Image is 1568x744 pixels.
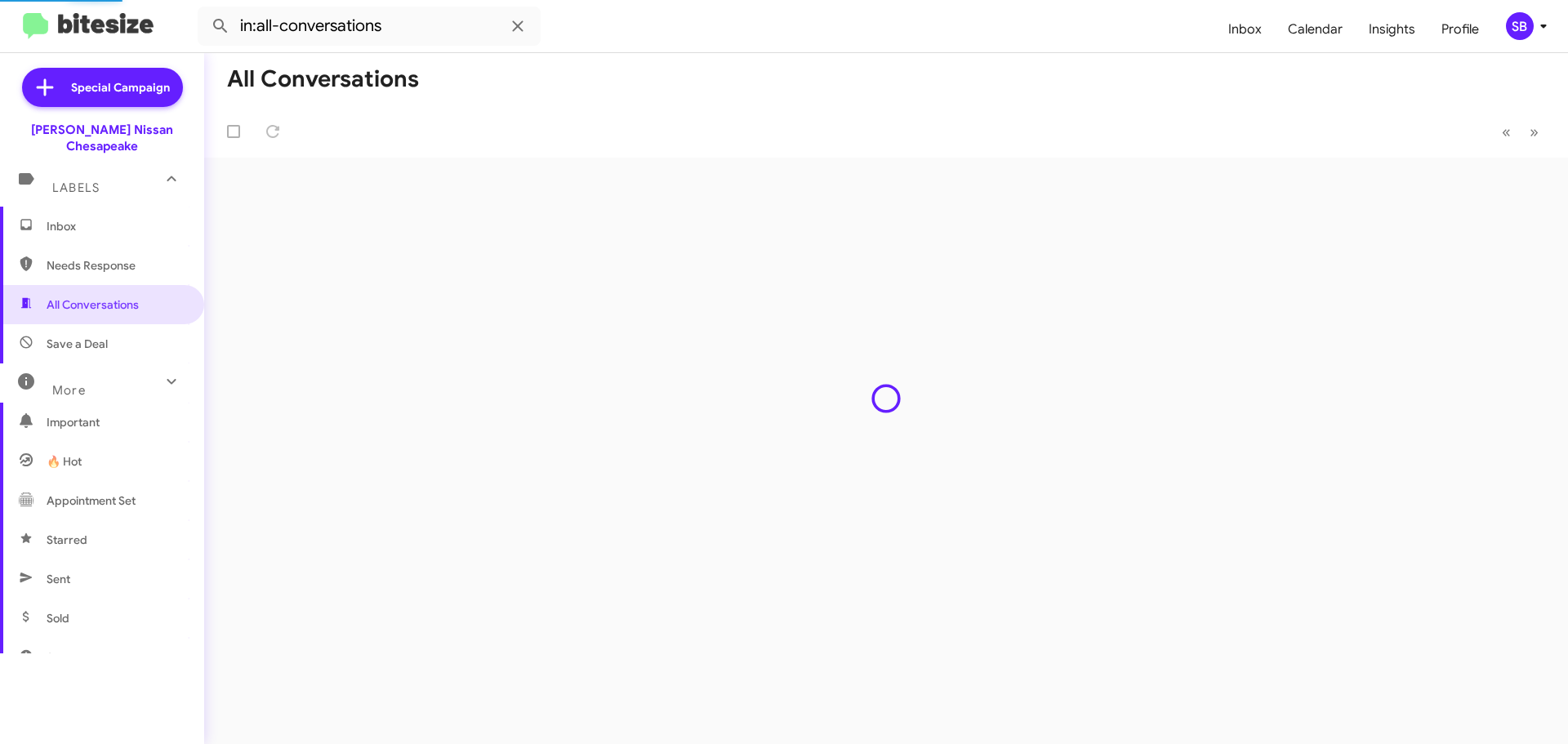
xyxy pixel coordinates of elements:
[22,68,183,107] a: Special Campaign
[1215,6,1275,53] a: Inbox
[47,296,139,313] span: All Conversations
[47,571,70,587] span: Sent
[1506,12,1534,40] div: SB
[47,218,185,234] span: Inbox
[47,649,133,666] span: Sold Responded
[1492,115,1521,149] button: Previous
[1520,115,1548,149] button: Next
[1530,122,1539,142] span: »
[52,383,86,398] span: More
[52,180,100,195] span: Labels
[47,336,108,352] span: Save a Deal
[1492,12,1550,40] button: SB
[198,7,541,46] input: Search
[1356,6,1428,53] a: Insights
[47,492,136,509] span: Appointment Set
[47,453,82,470] span: 🔥 Hot
[1502,122,1511,142] span: «
[47,532,87,548] span: Starred
[1275,6,1356,53] a: Calendar
[47,414,185,430] span: Important
[71,79,170,96] span: Special Campaign
[1428,6,1492,53] a: Profile
[1493,115,1548,149] nav: Page navigation example
[47,610,69,626] span: Sold
[227,66,419,92] h1: All Conversations
[47,257,185,274] span: Needs Response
